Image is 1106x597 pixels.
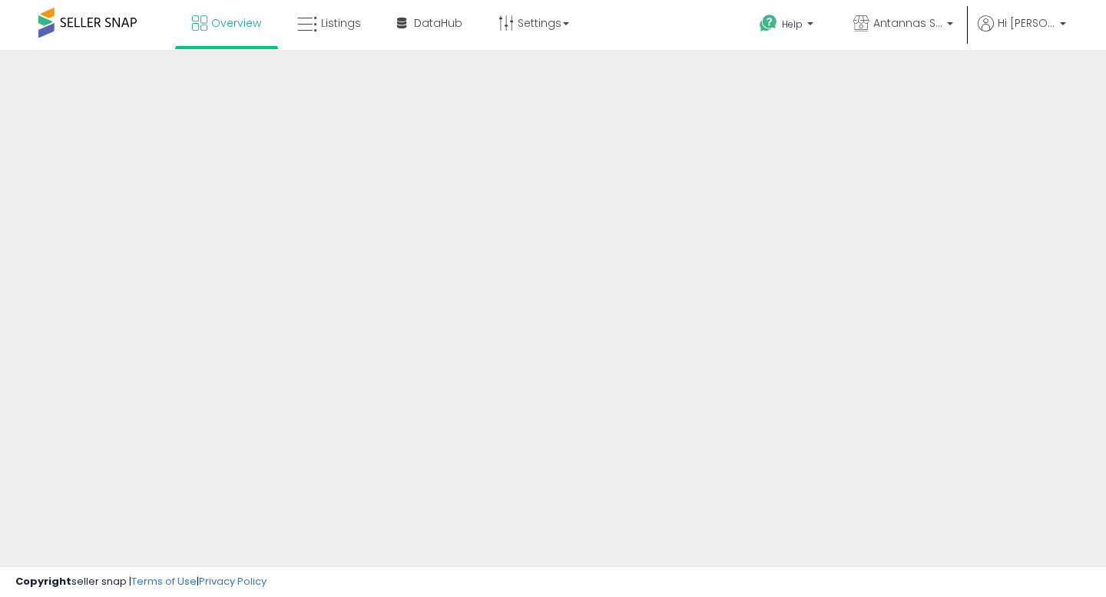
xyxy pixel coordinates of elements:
[199,574,267,589] a: Privacy Policy
[759,14,778,33] i: Get Help
[873,15,942,31] span: Antannas Store
[211,15,261,31] span: Overview
[998,15,1055,31] span: Hi [PERSON_NAME]
[747,2,829,50] a: Help
[978,15,1066,50] a: Hi [PERSON_NAME]
[131,574,197,589] a: Terms of Use
[414,15,462,31] span: DataHub
[782,18,803,31] span: Help
[15,575,267,589] div: seller snap | |
[321,15,361,31] span: Listings
[15,574,71,589] strong: Copyright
